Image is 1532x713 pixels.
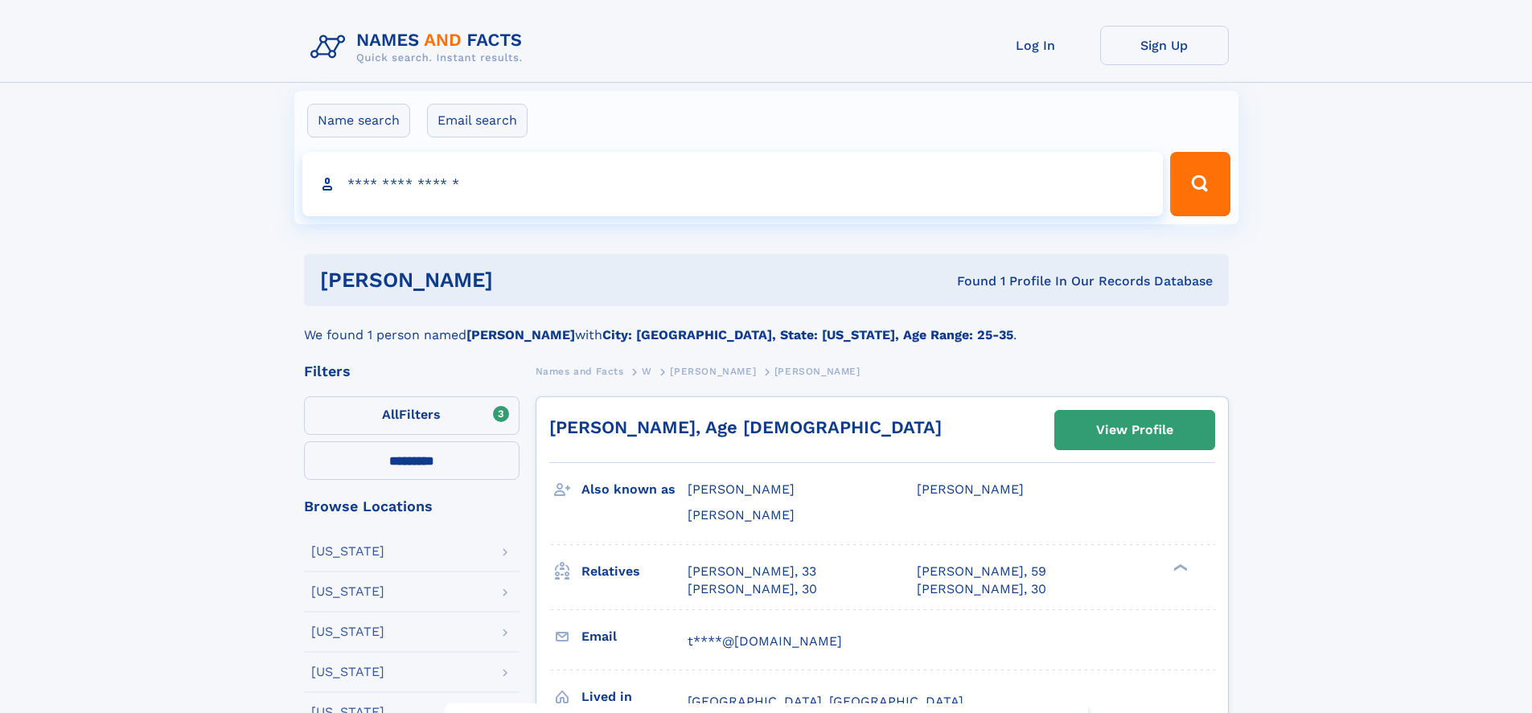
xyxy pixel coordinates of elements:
[307,104,410,137] label: Name search
[549,417,942,437] a: [PERSON_NAME], Age [DEMOGRAPHIC_DATA]
[670,366,756,377] span: [PERSON_NAME]
[688,481,795,497] span: [PERSON_NAME]
[304,499,520,514] div: Browse Locations
[688,694,963,709] span: [GEOGRAPHIC_DATA], [GEOGRAPHIC_DATA]
[1055,411,1214,449] a: View Profile
[311,545,384,558] div: [US_STATE]
[971,26,1100,65] a: Log In
[688,507,795,522] span: [PERSON_NAME]
[725,272,1213,290] div: Found 1 Profile In Our Records Database
[466,327,575,342] b: [PERSON_NAME]
[917,481,1024,497] span: [PERSON_NAME]
[917,563,1046,580] a: [PERSON_NAME], 59
[320,270,725,290] h1: [PERSON_NAME]
[917,580,1046,598] a: [PERSON_NAME], 30
[670,361,756,381] a: [PERSON_NAME]
[581,476,688,503] h3: Also known as
[1100,26,1229,65] a: Sign Up
[311,585,384,598] div: [US_STATE]
[602,327,1013,342] b: City: [GEOGRAPHIC_DATA], State: [US_STATE], Age Range: 25-35
[688,563,816,580] a: [PERSON_NAME], 33
[1170,152,1230,216] button: Search Button
[688,580,817,598] a: [PERSON_NAME], 30
[304,396,520,435] label: Filters
[302,152,1164,216] input: search input
[427,104,528,137] label: Email search
[304,26,536,69] img: Logo Names and Facts
[382,407,399,422] span: All
[1169,562,1189,572] div: ❯
[311,666,384,678] div: [US_STATE]
[774,366,860,377] span: [PERSON_NAME]
[642,361,652,381] a: W
[581,683,688,711] h3: Lived in
[1096,412,1173,449] div: View Profile
[642,366,652,377] span: W
[304,306,1229,345] div: We found 1 person named with .
[311,625,384,638] div: [US_STATE]
[581,558,688,585] h3: Relatives
[536,361,624,381] a: Names and Facts
[581,623,688,650] h3: Email
[304,364,520,379] div: Filters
